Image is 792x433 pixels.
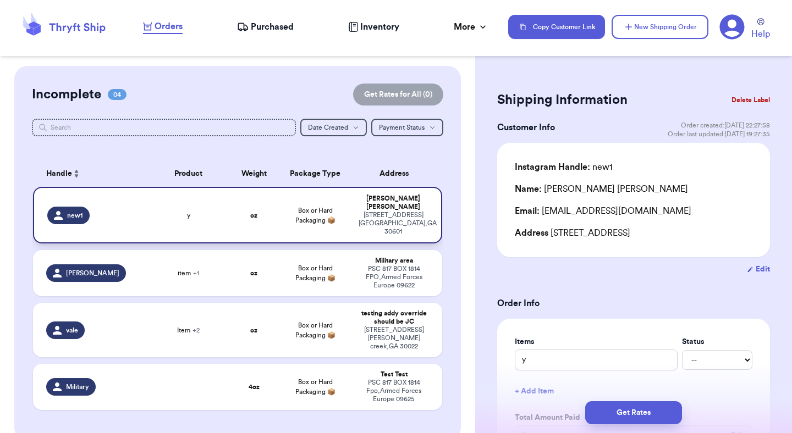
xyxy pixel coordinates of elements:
[66,382,89,391] span: Military
[155,20,183,33] span: Orders
[66,269,119,277] span: [PERSON_NAME]
[747,264,770,275] button: Edit
[193,327,200,334] span: + 2
[751,27,770,41] span: Help
[359,257,429,265] div: Military area
[497,121,555,134] h3: Customer Info
[515,163,590,171] span: Instagram Handle:
[359,211,428,236] div: [STREET_ADDRESS] [GEOGRAPHIC_DATA] , GA 30601
[371,119,443,136] button: Payment Status
[295,207,335,224] span: Box or Hard Packaging 📦
[177,326,200,335] span: Item
[295,265,335,281] span: Box or Hard Packaging 📦
[359,379,429,403] div: PSC 817 BOX 1814 Fpo , Armed Forces Europe 09625
[193,270,199,276] span: + 1
[454,20,488,34] div: More
[727,88,774,112] button: Delete Label
[510,379,757,403] button: + Add Item
[379,124,425,131] span: Payment Status
[250,270,257,276] strong: oz
[308,124,348,131] span: Date Created
[348,20,399,34] a: Inventory
[250,327,257,334] strong: oz
[278,160,352,187] th: Package Type
[249,384,260,390] strong: 4 oz
[515,336,678,347] label: Items
[66,326,78,335] span: vale
[681,121,770,130] span: Order created: [DATE] 22:27:58
[668,130,770,138] span: Order last updated: [DATE] 19:27:35
[250,212,257,219] strong: oz
[72,167,81,180] button: Sort ascending
[353,84,443,106] button: Get Rates for All (0)
[515,160,613,174] div: new1
[46,168,72,180] span: Handle
[751,18,770,41] a: Help
[143,20,183,34] a: Orders
[178,269,199,277] span: item
[515,229,548,237] span: Address
[682,336,752,347] label: Status
[300,119,367,136] button: Date Created
[187,211,190,220] span: y
[585,401,682,424] button: Get Rates
[108,89,127,100] span: 04
[515,204,752,218] div: [EMAIL_ADDRESS][DOMAIN_NAME]
[497,91,628,109] h2: Shipping Information
[515,182,688,196] div: [PERSON_NAME] [PERSON_NAME]
[229,160,278,187] th: Weight
[359,370,429,379] div: Test Test
[515,185,542,193] span: Name:
[515,207,540,215] span: Email:
[508,15,605,39] button: Copy Customer Link
[360,20,399,34] span: Inventory
[237,20,294,34] a: Purchased
[147,160,229,187] th: Product
[32,86,101,103] h2: Incomplete
[612,15,708,39] button: New Shipping Order
[497,297,770,310] h3: Order Info
[359,326,429,351] div: [STREET_ADDRESS] [PERSON_NAME] creek , GA 30022
[359,265,429,290] div: PSC 817 BOX 1814 FPO , Armed Forces Europe 09622
[295,322,335,338] span: Box or Hard Packaging 📦
[251,20,294,34] span: Purchased
[352,160,442,187] th: Address
[295,379,335,395] span: Box or Hard Packaging 📦
[359,309,429,326] div: testing addy override should be JC
[32,119,296,136] input: Search
[359,195,428,211] div: [PERSON_NAME] [PERSON_NAME]
[515,226,752,240] div: [STREET_ADDRESS]
[67,211,83,220] span: new1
